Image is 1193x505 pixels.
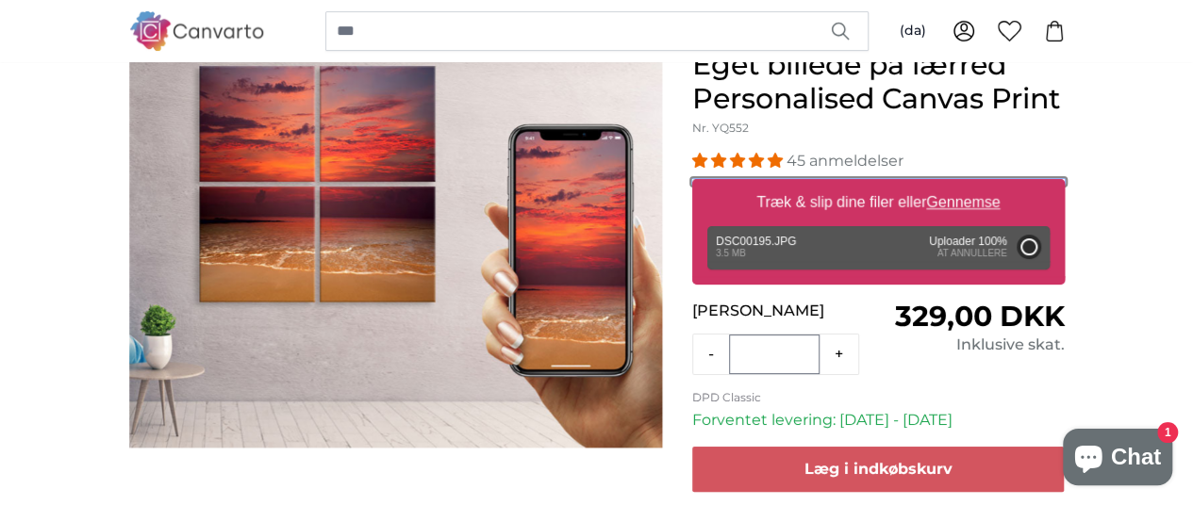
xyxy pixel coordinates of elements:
span: 329,00 DKK [894,299,1064,334]
button: Læg i indkøbskurv [692,447,1065,492]
label: Træk & slip dine filer eller [749,184,1007,221]
span: Nr. YQ552 [692,121,749,135]
p: DPD Classic [692,390,1065,405]
button: (da) [885,14,941,48]
img: personalised-canvas-print [129,48,662,448]
p: [PERSON_NAME] [692,300,878,322]
inbox-online-store-chat: Shopify-webshopchat [1057,429,1178,490]
div: 1 of 1 [129,48,662,448]
u: Gennemse [926,194,1000,210]
img: Canvarto [129,11,265,50]
button: - [693,335,729,373]
span: 45 anmeldelser [787,152,903,170]
p: Forventet levering: [DATE] - [DATE] [692,409,1065,432]
button: + [820,335,858,373]
span: Læg i indkøbskurv [804,460,953,478]
h1: Eget billede på lærred Personalised Canvas Print [692,48,1065,116]
div: Inklusive skat. [878,334,1064,356]
span: 4.93 stars [692,152,787,170]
